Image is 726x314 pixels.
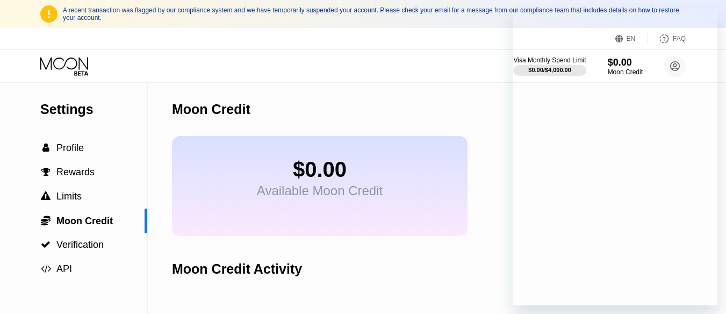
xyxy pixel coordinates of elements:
span: Profile [56,142,84,153]
span:  [42,143,49,153]
span: Moon Credit [56,216,113,226]
iframe: Messaging window [513,9,717,305]
span: Verification [56,239,104,250]
span: Limits [56,191,82,202]
span:  [41,215,51,226]
div: Available Moon Credit [257,183,383,198]
span: API [56,263,72,274]
div: Moon Credit Activity [172,261,302,277]
div: A recent transaction was flagged by our compliance system and we have temporarily suspended your ... [63,6,686,22]
span: Rewards [56,167,95,177]
div:  [40,264,51,274]
div: Moon Credit [172,102,250,117]
div:  [40,167,51,177]
div:  [40,143,51,153]
div:  [40,191,51,201]
span:  [41,191,51,201]
div:  [40,240,51,249]
span:  [41,240,51,249]
div:  [40,215,51,226]
div: Settings [40,102,147,117]
div: $0.00 [257,158,383,182]
span:  [41,167,51,177]
span:  [41,264,51,274]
